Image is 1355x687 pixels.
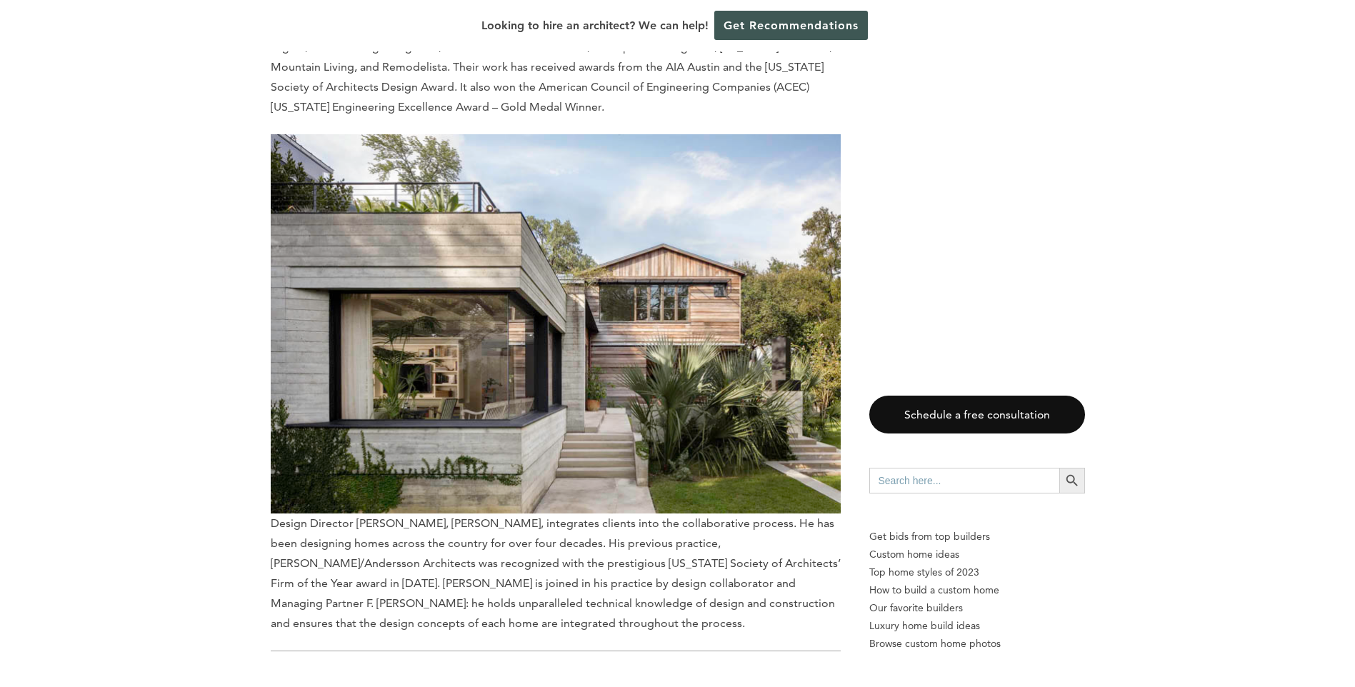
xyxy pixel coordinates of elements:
a: Get Recommendations [714,11,868,40]
iframe: Drift Widget Chat Controller [1081,584,1338,670]
a: Browse custom home photos [869,635,1085,653]
a: Luxury home build ideas [869,617,1085,635]
p: Get bids from top builders [869,528,1085,546]
a: Custom home ideas [869,546,1085,563]
a: Our favorite builders [869,599,1085,617]
i: Architectural Digest, [271,20,788,54]
p: Design Director [PERSON_NAME], [PERSON_NAME], integrates clients into the collaborative process. ... [271,134,841,634]
a: How to build a custom home [869,581,1085,599]
input: Search here... [869,468,1059,493]
svg: Search [1064,473,1080,488]
a: Schedule a free consultation [869,396,1085,433]
a: Top home styles of 2023 [869,563,1085,581]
